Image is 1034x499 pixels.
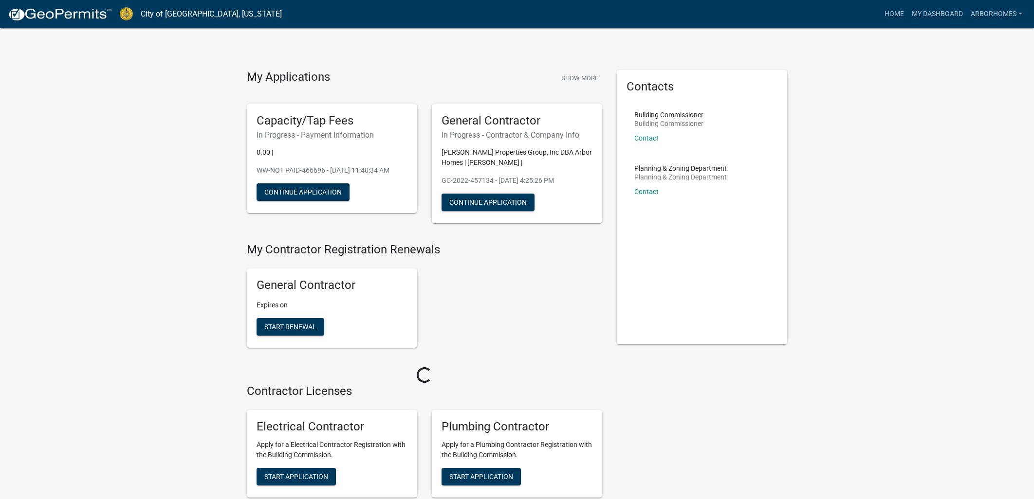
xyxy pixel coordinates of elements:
[247,243,602,257] h4: My Contractor Registration Renewals
[257,165,407,176] p: WW-NOT PAID-466696 - [DATE] 11:40:34 AM
[247,243,602,356] wm-registration-list-section: My Contractor Registration Renewals
[881,5,908,23] a: Home
[257,300,407,310] p: Expires on
[634,120,703,127] p: Building Commissioner
[257,278,407,292] h5: General Contractor
[557,70,602,86] button: Show More
[247,384,602,398] h4: Contractor Licenses
[141,6,282,22] a: City of [GEOGRAPHIC_DATA], [US_STATE]
[442,440,592,460] p: Apply for a Plumbing Contractor Registration with the Building Commission.
[257,318,324,336] button: Start Renewal
[442,176,592,186] p: GC-2022-457134 - [DATE] 4:25:26 PM
[257,147,407,158] p: 0.00 |
[257,468,336,485] button: Start Application
[442,194,535,211] button: Continue Application
[264,323,316,331] span: Start Renewal
[120,7,133,20] img: City of Jeffersonville, Indiana
[449,472,513,480] span: Start Application
[634,134,659,142] a: Contact
[257,440,407,460] p: Apply for a Electrical Contractor Registration with the Building Commission.
[442,130,592,140] h6: In Progress - Contractor & Company Info
[257,183,350,201] button: Continue Application
[442,147,592,168] p: [PERSON_NAME] Properties Group, Inc DBA Arbor Homes | [PERSON_NAME] |
[442,114,592,128] h5: General Contractor
[634,165,727,172] p: Planning & Zoning Department
[627,80,777,94] h5: Contacts
[257,114,407,128] h5: Capacity/Tap Fees
[908,5,967,23] a: My Dashboard
[257,420,407,434] h5: Electrical Contractor
[634,111,703,118] p: Building Commissioner
[442,420,592,434] h5: Plumbing Contractor
[264,472,328,480] span: Start Application
[634,188,659,196] a: Contact
[442,468,521,485] button: Start Application
[257,130,407,140] h6: In Progress - Payment Information
[967,5,1026,23] a: ArborHomes
[634,174,727,180] p: Planning & Zoning Department
[247,70,330,85] h4: My Applications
